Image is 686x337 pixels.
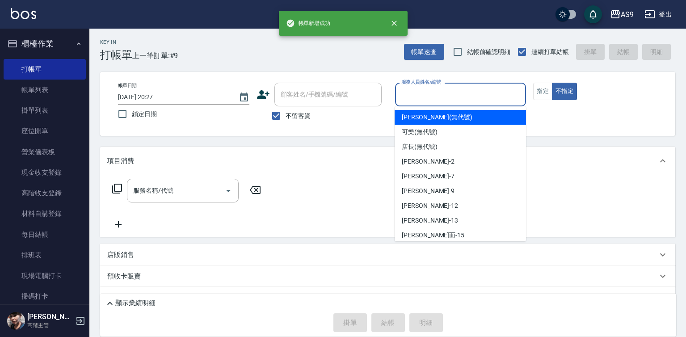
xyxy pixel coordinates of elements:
div: 店販銷售 [100,244,675,265]
a: 現金收支登錄 [4,162,86,183]
button: AS9 [606,5,637,24]
div: 預收卡販賣 [100,265,675,287]
a: 座位開單 [4,121,86,141]
button: Open [221,184,236,198]
p: 預收卡販賣 [107,272,141,281]
span: [PERSON_NAME] -9 [402,186,455,196]
span: [PERSON_NAME] -13 [402,216,458,225]
span: [PERSON_NAME] -7 [402,172,455,181]
span: [PERSON_NAME] -12 [402,201,458,211]
span: [PERSON_NAME]而 -15 [402,231,464,240]
a: 掛單列表 [4,100,86,121]
h3: 打帳單 [100,49,132,61]
span: [PERSON_NAME] -2 [402,157,455,166]
p: 顯示業績明細 [115,299,156,308]
span: 鎖定日期 [132,110,157,119]
span: 帳單新增成功 [286,19,331,28]
span: 可樂 (無代號) [402,127,438,137]
div: 其他付款方式 [100,287,675,308]
a: 掃碼打卡 [4,286,86,307]
span: 結帳前確認明細 [467,47,511,57]
a: 材料自購登錄 [4,203,86,224]
p: 項目消費 [107,156,134,166]
p: 其他付款方式 [107,293,152,303]
a: 營業儀表板 [4,142,86,162]
input: YYYY/MM/DD hh:mm [118,90,230,105]
a: 現場電腦打卡 [4,265,86,286]
button: 帳單速查 [404,44,444,60]
label: 帳單日期 [118,82,137,89]
button: 不指定 [552,83,577,100]
div: AS9 [621,9,634,20]
span: 不留客資 [286,111,311,121]
img: Logo [11,8,36,19]
div: 項目消費 [100,147,675,175]
a: 排班表 [4,245,86,265]
button: 指定 [533,83,552,100]
label: 服務人員姓名/編號 [401,79,441,85]
a: 高階收支登錄 [4,183,86,203]
a: 每日結帳 [4,224,86,245]
h2: Key In [100,39,132,45]
span: [PERSON_NAME] (無代號) [402,113,472,122]
button: close [384,13,404,33]
button: Choose date, selected date is 2025-08-14 [233,87,255,108]
a: 打帳單 [4,59,86,80]
h5: [PERSON_NAME] [27,312,73,321]
p: 高階主管 [27,321,73,329]
span: 店長 (無代號) [402,142,438,152]
span: 上一筆訂單:#9 [132,50,178,61]
button: 櫃檯作業 [4,32,86,55]
button: 登出 [641,6,675,23]
span: 連續打單結帳 [531,47,569,57]
button: save [584,5,602,23]
p: 店販銷售 [107,250,134,260]
a: 帳單列表 [4,80,86,100]
img: Person [7,312,25,330]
